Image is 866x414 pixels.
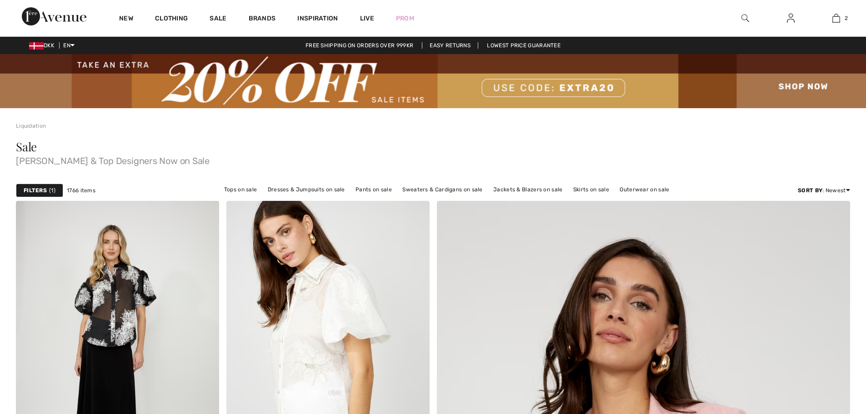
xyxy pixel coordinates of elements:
[29,42,44,50] img: Danish krone
[249,15,276,24] a: Brands
[787,13,795,24] img: My Info
[297,15,338,24] span: Inspiration
[49,186,55,195] span: 1
[615,184,674,195] a: Outerwear on sale
[155,15,188,24] a: Clothing
[351,184,396,195] a: Pants on sale
[480,42,568,49] a: Lowest Price Guarantee
[22,7,86,25] img: 1ère Avenue
[16,123,46,129] a: Liquidation
[398,184,487,195] a: Sweaters & Cardigans on sale
[210,15,226,24] a: Sale
[63,42,75,49] span: EN
[16,153,850,165] span: [PERSON_NAME] & Top Designers Now on Sale
[119,15,133,24] a: New
[29,42,58,49] span: DKK
[780,13,802,24] a: Sign In
[396,14,414,23] a: Prom
[360,14,374,23] a: Live
[24,186,47,195] strong: Filters
[832,13,840,24] img: My Bag
[263,184,350,195] a: Dresses & Jumpsuits on sale
[67,186,95,195] span: 1766 items
[569,184,614,195] a: Skirts on sale
[422,42,478,49] a: Easy Returns
[489,184,567,195] a: Jackets & Blazers on sale
[845,14,848,22] span: 2
[741,13,749,24] img: search the website
[16,139,37,155] span: Sale
[814,13,858,24] a: 2
[298,42,420,49] a: Free shipping on orders over 999kr
[220,184,262,195] a: Tops on sale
